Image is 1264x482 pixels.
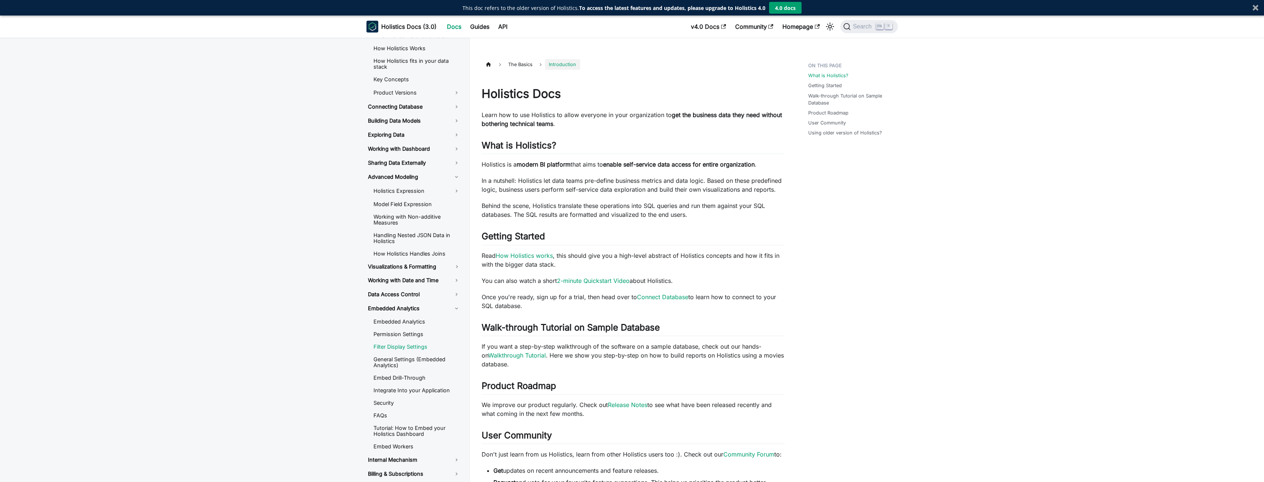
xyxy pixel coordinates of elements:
a: Getting Started [808,82,842,89]
a: Connect Database [637,293,688,301]
a: API [494,21,512,33]
a: Using older version of Holistics? [808,129,882,136]
a: Billing & Subscriptions [362,468,466,480]
a: Docs [442,21,466,33]
a: Embed Drill-Through [368,372,466,383]
a: Exploring Data [362,129,466,141]
a: How Holistics Handles Joins [368,248,466,259]
p: Holistics is a that aims to . [482,160,785,169]
h2: Product Roadmap [482,380,785,394]
a: Embedded Analytics [362,302,466,315]
a: FAQs [368,410,466,421]
h2: Getting Started [482,231,785,245]
strong: modern BI platform [517,161,571,168]
a: How Holistics works [496,252,553,259]
a: Visualizations & Formatting [362,261,448,273]
a: Permission Settings [368,329,466,340]
p: This doc refers to the older version of Holistics. [462,4,765,12]
a: Community Forum [723,451,774,458]
a: Building Data Models [362,114,466,127]
div: This doc refers to the older version of Holistics.To access the latest features and updates, plea... [462,4,765,12]
h1: Holistics Docs [482,86,785,101]
nav: Breadcrumbs [482,59,785,70]
a: Working with Non-additive Measures [368,211,466,228]
a: Walkthrough Tutorial [488,352,546,359]
a: v4.0 Docs [686,21,730,33]
h2: Walk-through Tutorial on Sample Database [482,322,785,336]
a: Internal Mechanism [362,454,466,466]
span: Search [851,23,876,30]
img: Holistics [366,21,378,33]
a: Embed Workers [368,441,466,452]
a: Sharing Data Externally [362,157,466,169]
a: Advanced Modeling [362,171,466,183]
p: We improve our product regularly. Check out to see what have been released recently and what comi... [482,400,785,418]
a: General Settings (Embedded Analytics) [368,354,466,371]
a: Product Roadmap [808,109,848,116]
a: How Holistics Works [368,43,466,54]
b: Holistics Docs (3.0) [381,22,437,31]
li: updates on recent announcements and feature releases. [493,466,785,475]
a: Working with Dashboard [362,143,466,155]
a: 2-minute Quickstart Video [557,277,630,284]
strong: To access the latest features and updates, please upgrade to Holistics 4.0 [579,4,765,11]
p: Learn how to use Holistics to allow everyone in your organization to . [482,110,785,128]
h2: What is Holistics? [482,140,785,154]
button: Toggle the collapsible sidebar category 'Visualizations & Formatting' [448,261,466,273]
p: In a nutshell: Holistics let data teams pre-define business metrics and data logic. Based on thes... [482,176,785,194]
a: What is Holistics? [808,72,848,79]
span: Introduction [545,59,580,70]
button: Search [840,20,898,33]
a: Homepage [778,21,824,33]
p: You can also watch a short about Holistics. [482,276,785,285]
kbd: K [885,23,892,30]
a: Handling Nested JSON Data in Holistics [368,230,466,247]
a: Key Concepts [368,74,466,85]
a: Home page [482,59,496,70]
a: Embedded Analytics [368,316,466,327]
a: Community [731,21,778,33]
strong: get the business data they need without bothering technical teams [482,111,782,127]
a: Filter Display Settings [368,341,466,352]
p: Once you're ready, sign up for a trial, then head over to to learn how to connect to your SQL dat... [482,293,785,310]
p: Don't just learn from us Holistics, learn from other Holistics users too :). Check out our to: [482,450,785,459]
span: The Basics [504,59,536,70]
a: Security [368,397,466,408]
p: Read , this should give you a high-level abstract of Holistics concepts and how it fits in with t... [482,251,785,269]
button: Switch between dark and light mode (currently light mode) [824,21,836,33]
a: Model Field Expression [368,199,466,210]
a: Integrate Into your Application [368,385,466,396]
strong: Get [493,467,503,474]
a: Data Access Control [362,288,466,301]
h2: User Community [482,430,785,444]
a: Guides [466,21,494,33]
a: How Holistics fits in your data stack [368,55,466,72]
button: 4.0 docs [769,2,802,14]
a: Holistics Expression [368,185,466,197]
a: Connecting Database [362,100,466,113]
strong: enable self-service data access for entire organization [603,161,755,168]
p: Behind the scene, Holistics translate these operations into SQL queries and run them against your... [482,201,785,219]
a: Walk-through Tutorial on Sample Database [808,92,896,106]
a: User Community [808,119,846,126]
a: Product Versions [368,86,466,99]
a: HolisticsHolistics Docs (3.0) [366,21,437,33]
a: Tutorial: How to Embed your Holistics Dashboard [368,423,466,440]
p: If you want a step-by-step walkthrough of the software on a sample database, check out our hands-... [482,342,785,369]
a: Working with Date and Time [362,274,466,287]
a: Release Notes [608,401,647,408]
